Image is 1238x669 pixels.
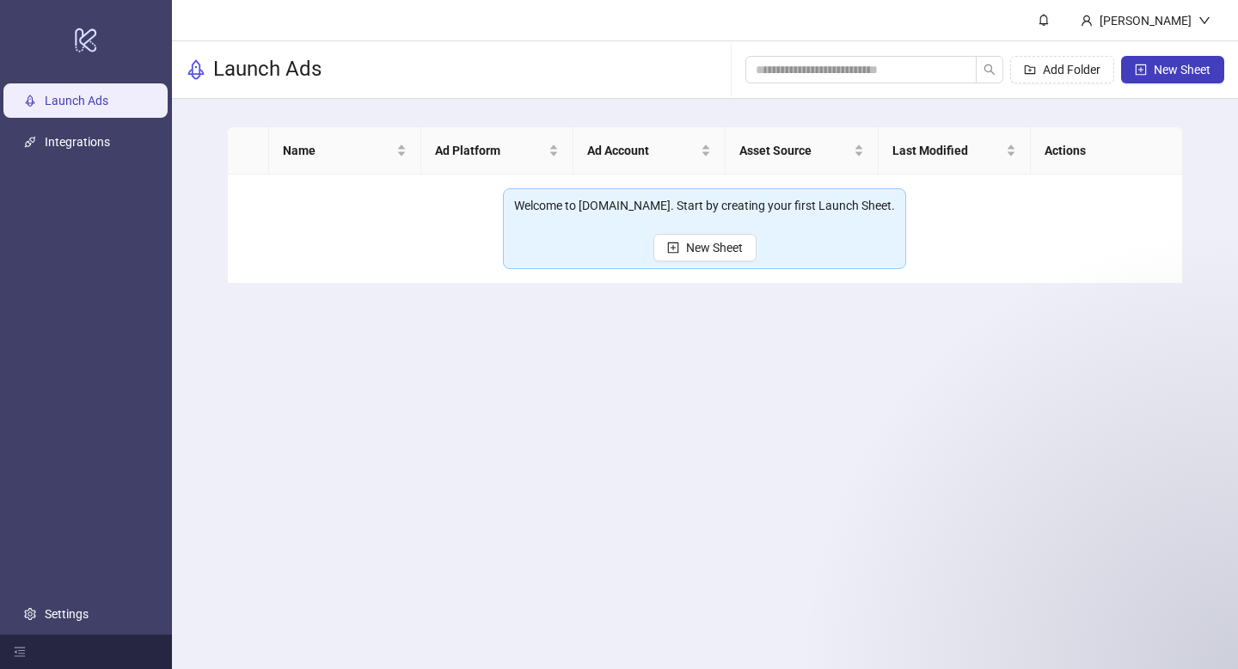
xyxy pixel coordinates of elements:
h3: Launch Ads [213,56,322,83]
a: Integrations [45,135,110,149]
span: New Sheet [1154,63,1210,77]
th: Ad Account [573,127,726,175]
span: menu-fold [14,646,26,658]
span: user [1081,15,1093,27]
th: Actions [1031,127,1183,175]
button: New Sheet [653,234,757,261]
span: Ad Platform [435,141,545,160]
button: Add Folder [1010,56,1114,83]
span: folder-add [1024,64,1036,76]
span: Last Modified [892,141,1002,160]
span: plus-square [667,242,679,254]
span: Add Folder [1043,63,1100,77]
th: Ad Platform [421,127,573,175]
a: Launch Ads [45,94,108,107]
span: New Sheet [686,241,743,255]
th: Name [269,127,421,175]
a: Settings [45,607,89,621]
th: Asset Source [726,127,878,175]
div: Welcome to [DOMAIN_NAME]. Start by creating your first Launch Sheet. [514,196,895,215]
span: Name [283,141,393,160]
span: search [984,64,996,76]
span: down [1198,15,1210,27]
span: bell [1038,14,1050,26]
th: Last Modified [879,127,1031,175]
button: New Sheet [1121,56,1224,83]
div: [PERSON_NAME] [1093,11,1198,30]
span: Ad Account [587,141,697,160]
span: rocket [186,59,206,80]
span: plus-square [1135,64,1147,76]
span: Asset Source [739,141,849,160]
